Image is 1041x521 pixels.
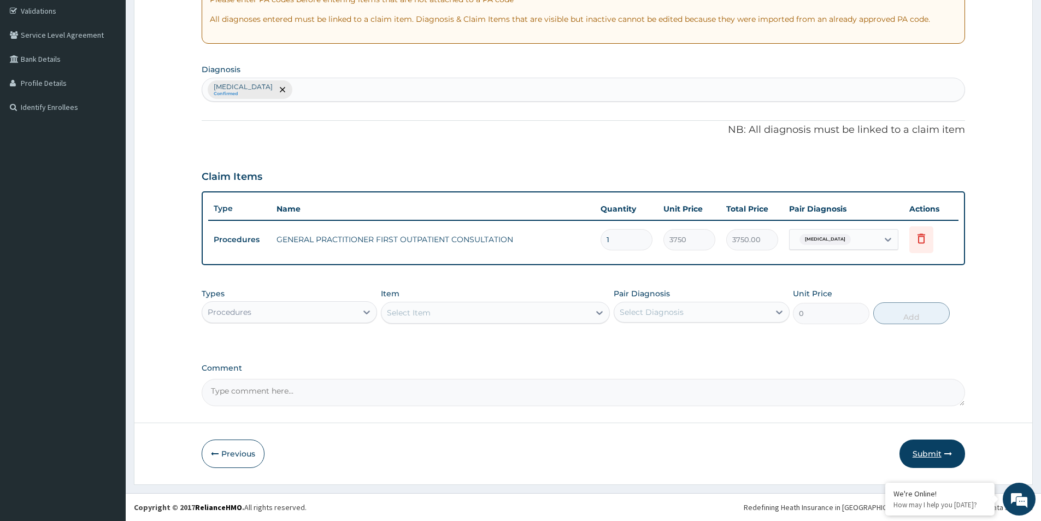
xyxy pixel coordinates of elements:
[63,138,151,248] span: We're online!
[134,502,244,512] strong: Copyright © 2017 .
[202,440,264,468] button: Previous
[126,493,1041,521] footer: All rights reserved.
[387,307,431,318] div: Select Item
[214,83,273,91] p: [MEDICAL_DATA]
[784,198,904,220] th: Pair Diagnosis
[195,502,242,512] a: RelianceHMO
[658,198,721,220] th: Unit Price
[721,198,784,220] th: Total Price
[20,55,44,82] img: d_794563401_company_1708531726252_794563401
[208,198,271,219] th: Type
[210,14,957,25] p: All diagnoses entered must be linked to a claim item. Diagnosis & Claim Items that are visible bu...
[202,289,225,298] label: Types
[208,307,251,318] div: Procedures
[614,288,670,299] label: Pair Diagnosis
[271,198,595,220] th: Name
[202,123,965,137] p: NB: All diagnosis must be linked to a claim item
[873,302,950,324] button: Add
[904,198,958,220] th: Actions
[5,298,208,337] textarea: Type your message and hit 'Enter'
[179,5,205,32] div: Minimize live chat window
[208,230,271,250] td: Procedures
[381,288,399,299] label: Item
[214,91,273,97] small: Confirmed
[278,85,287,95] span: remove selection option
[202,171,262,183] h3: Claim Items
[271,229,595,250] td: GENERAL PRACTITIONER FIRST OUTPATIENT CONSULTATION
[899,440,965,468] button: Submit
[620,307,684,318] div: Select Diagnosis
[595,198,658,220] th: Quantity
[893,489,986,499] div: We're Online!
[744,502,1033,513] div: Redefining Heath Insurance in [GEOGRAPHIC_DATA] using Telemedicine and Data Science!
[799,234,851,245] span: [MEDICAL_DATA]
[793,288,832,299] label: Unit Price
[893,500,986,510] p: How may I help you today?
[202,64,240,75] label: Diagnosis
[57,61,184,75] div: Chat with us now
[202,364,965,373] label: Comment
